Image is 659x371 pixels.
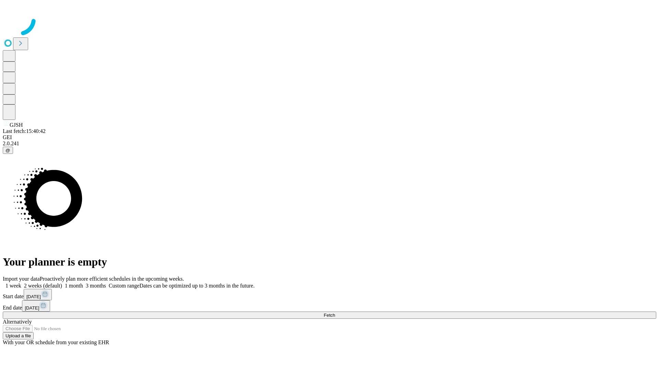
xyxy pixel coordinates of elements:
[24,289,52,300] button: [DATE]
[3,300,656,312] div: End date
[3,140,656,147] div: 2.0.241
[3,134,656,140] div: GEI
[3,319,32,325] span: Alternatively
[25,305,39,311] span: [DATE]
[86,283,106,289] span: 3 months
[10,122,23,128] span: GJSH
[3,332,34,339] button: Upload a file
[3,312,656,319] button: Fetch
[22,300,50,312] button: [DATE]
[3,289,656,300] div: Start date
[3,339,109,345] span: With your OR schedule from your existing EHR
[5,283,21,289] span: 1 week
[26,294,41,299] span: [DATE]
[3,147,13,154] button: @
[3,276,40,282] span: Import your data
[3,128,46,134] span: Last fetch: 15:40:42
[139,283,254,289] span: Dates can be optimized up to 3 months in the future.
[65,283,83,289] span: 1 month
[5,148,10,153] span: @
[3,256,656,268] h1: Your planner is empty
[24,283,62,289] span: 2 weeks (default)
[40,276,184,282] span: Proactively plan more efficient schedules in the upcoming weeks.
[109,283,139,289] span: Custom range
[324,313,335,318] span: Fetch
